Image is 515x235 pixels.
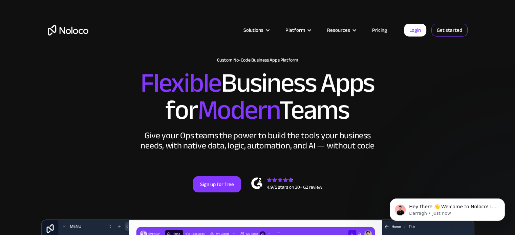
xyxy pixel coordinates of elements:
h2: Business Apps for Teams [48,70,468,124]
a: Login [404,24,426,37]
div: Platform [285,26,305,34]
div: Give your Ops teams the power to build the tools your business needs, with native data, logic, au... [139,131,376,151]
div: Resources [327,26,350,34]
a: home [48,25,88,36]
div: Solutions [235,26,277,34]
a: Pricing [364,26,395,34]
span: Modern [197,85,279,135]
span: Flexible [141,58,221,108]
iframe: Intercom notifications message [380,184,515,232]
div: Platform [277,26,319,34]
a: Sign up for free [193,176,241,192]
div: Solutions [243,26,263,34]
div: Resources [319,26,364,34]
a: Get started [431,24,468,37]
